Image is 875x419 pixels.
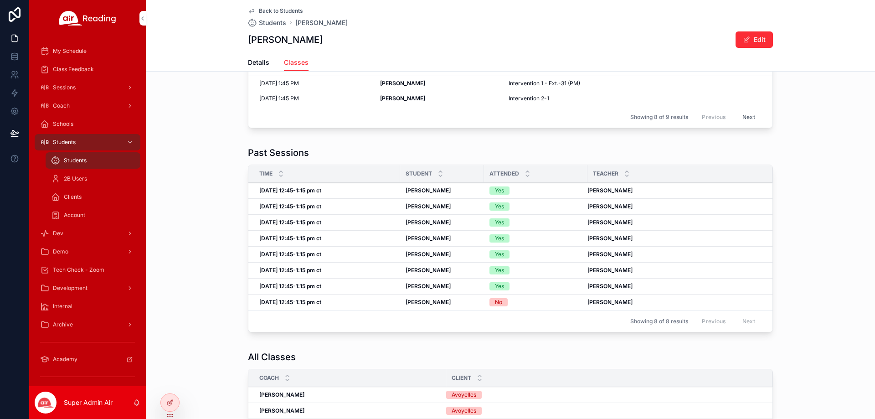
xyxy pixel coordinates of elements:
[53,102,70,109] span: Coach
[259,219,395,226] a: [DATE] 12:45-1:15 pm ct
[295,18,348,27] a: [PERSON_NAME]
[736,110,762,124] button: Next
[406,170,432,177] span: Student
[587,219,633,226] strong: [PERSON_NAME]
[35,243,140,260] a: Demo
[53,230,63,237] span: Dev
[380,80,503,87] a: [PERSON_NAME]
[259,299,321,305] strong: [DATE] 12:45-1:15 pm ct
[406,267,451,274] strong: [PERSON_NAME]
[259,251,395,258] a: [DATE] 12:45-1:15 pm ct
[587,267,762,274] a: [PERSON_NAME]
[53,84,76,91] span: Sessions
[495,202,504,211] div: Yes
[587,267,633,274] strong: [PERSON_NAME]
[406,251,451,258] strong: [PERSON_NAME]
[587,283,633,290] strong: [PERSON_NAME]
[406,219,479,226] a: [PERSON_NAME]
[406,203,451,210] strong: [PERSON_NAME]
[259,95,299,102] span: [DATE] 1:45 PM
[406,283,451,290] strong: [PERSON_NAME]
[509,95,549,102] span: Intervention 2-1
[53,139,76,146] span: Students
[587,235,762,242] a: [PERSON_NAME]
[35,43,140,59] a: My Schedule
[489,170,519,177] span: Attended
[35,316,140,333] a: Archive
[259,235,395,242] a: [DATE] 12:45-1:15 pm ct
[406,219,451,226] strong: [PERSON_NAME]
[489,234,582,243] a: Yes
[587,251,633,258] strong: [PERSON_NAME]
[495,282,504,290] div: Yes
[406,203,479,210] a: [PERSON_NAME]
[406,187,451,194] strong: [PERSON_NAME]
[53,120,73,128] span: Schools
[259,7,303,15] span: Back to Students
[35,98,140,114] a: Coach
[248,33,323,46] h1: [PERSON_NAME]
[259,187,321,194] strong: [DATE] 12:45-1:15 pm ct
[53,248,68,255] span: Demo
[406,299,479,306] a: [PERSON_NAME]
[406,283,479,290] a: [PERSON_NAME]
[64,157,87,164] span: Students
[35,61,140,78] a: Class Feedback
[53,303,72,310] span: Internal
[495,234,504,243] div: Yes
[259,267,321,274] strong: [DATE] 12:45-1:15 pm ct
[489,266,582,274] a: Yes
[406,187,479,194] a: [PERSON_NAME]
[495,186,504,195] div: Yes
[259,170,273,177] span: Time
[248,351,296,363] h1: All Classes
[53,266,104,274] span: Tech Check - Zoom
[495,266,504,274] div: Yes
[259,374,279,382] span: Coach
[53,47,87,55] span: My Schedule
[495,218,504,227] div: Yes
[53,285,87,292] span: Development
[248,58,269,67] span: Details
[64,398,113,407] p: Super Admin Air
[248,7,303,15] a: Back to Students
[259,267,395,274] a: [DATE] 12:45-1:15 pm ct
[53,321,73,328] span: Archive
[380,80,425,87] strong: [PERSON_NAME]
[489,186,582,195] a: Yes
[495,250,504,259] div: Yes
[259,299,395,306] a: [DATE] 12:45-1:15 pm ct
[489,298,582,306] a: No
[630,318,688,325] span: Showing 8 of 8 results
[452,407,476,415] div: Avoyelles
[406,267,479,274] a: [PERSON_NAME]
[259,251,321,258] strong: [DATE] 12:45-1:15 pm ct
[35,134,140,150] a: Students
[587,299,633,305] strong: [PERSON_NAME]
[587,251,762,258] a: [PERSON_NAME]
[593,170,618,177] span: Teacher
[509,95,762,102] a: Intervention 2-1
[259,391,304,398] strong: [PERSON_NAME]
[406,235,451,242] strong: [PERSON_NAME]
[509,80,762,87] a: Intervention 1 - Ext.-31 (PM)
[259,283,321,290] strong: [DATE] 12:45-1:15 pm ct
[35,280,140,296] a: Development
[259,235,321,242] strong: [DATE] 12:45-1:15 pm ct
[35,225,140,242] a: Dev
[284,58,309,67] span: Classes
[587,283,762,290] a: [PERSON_NAME]
[587,299,762,306] a: [PERSON_NAME]
[64,212,85,219] span: Account
[35,298,140,315] a: Internal
[259,80,369,87] a: [DATE] 1:45 PM
[259,203,321,210] strong: [DATE] 12:45-1:15 pm ct
[46,171,140,187] a: 2B Users
[35,79,140,96] a: Sessions
[59,11,116,26] img: App logo
[35,262,140,278] a: Tech Check - Zoom
[284,54,309,72] a: Classes
[259,187,395,194] a: [DATE] 12:45-1:15 pm ct
[489,218,582,227] a: Yes
[380,95,503,102] a: [PERSON_NAME]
